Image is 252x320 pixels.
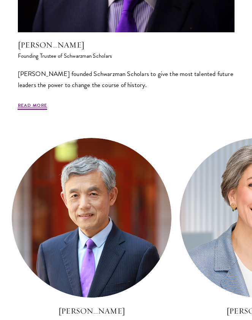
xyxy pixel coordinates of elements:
[11,306,172,317] h3: [PERSON_NAME]
[18,51,235,61] h6: Founding Trustee of Schwarzman Scholars
[18,40,235,51] h5: [PERSON_NAME]
[18,68,235,90] p: [PERSON_NAME] founded Schwarzman Scholars to give the most talented future leaders the power to c...
[18,102,48,111] a: Read More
